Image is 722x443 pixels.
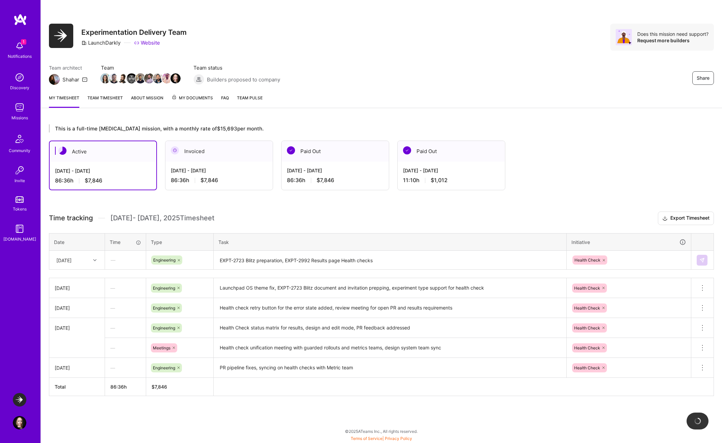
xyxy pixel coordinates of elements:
span: Builders proposed to company [207,76,280,83]
img: guide book [13,222,26,236]
span: Engineering [153,257,176,263]
button: Share [692,71,714,85]
div: Missions [11,114,28,121]
span: Health Check [574,345,600,350]
div: [DATE] [55,324,99,331]
div: LaunchDarkly [81,39,121,46]
div: [DATE] [56,256,72,264]
div: Notifications [8,53,32,60]
img: Team Member Avatar [127,73,137,83]
a: Terms of Service [351,436,382,441]
div: [DATE] - [DATE] [287,167,383,174]
a: Privacy Policy [385,436,412,441]
a: User Avatar [11,416,28,429]
a: Team Member Avatar [171,73,180,84]
span: Team status [193,64,280,71]
div: Request more builders [637,37,708,44]
span: $7,846 [317,177,334,184]
a: Team Pulse [237,94,263,108]
span: 1 [21,39,26,45]
div: [DATE] - [DATE] [55,167,151,174]
span: Team architect [49,64,87,71]
i: icon Mail [82,77,87,82]
div: [DOMAIN_NAME] [3,236,36,243]
div: [DATE] - [DATE] [171,167,267,174]
span: Engineering [153,325,175,330]
div: Initiative [571,238,686,246]
span: Share [697,75,710,81]
span: [DATE] - [DATE] , 2025 Timesheet [110,214,214,222]
button: Export Timesheet [658,212,714,225]
div: Discovery [10,84,29,91]
th: Task [214,233,567,251]
th: $7,846 [146,378,214,396]
th: Total [49,378,105,396]
span: Health Check [574,305,600,311]
th: Type [146,233,214,251]
img: discovery [13,71,26,84]
textarea: EXPT-2723 Blitz preparation, EXPT-2992 Results page Health checks [214,251,566,269]
div: © 2025 ATeams Inc., All rights reserved. [41,423,722,440]
span: $7,846 [200,177,218,184]
textarea: Health check retry button for the error state added, review meeting for open PR and results requi... [214,299,566,317]
a: My Documents [171,94,213,108]
div: 11:10 h [403,177,500,184]
div: null [697,255,708,266]
span: Engineering [153,305,175,311]
textarea: PR pipeline fixes, syncing on health checks with Metric team [214,359,566,377]
i: icon Chevron [93,259,97,262]
div: 86:36 h [287,177,383,184]
div: — [105,279,146,297]
span: Health Check [574,365,600,370]
img: Team Member Avatar [135,73,145,83]
span: Engineering [153,365,175,370]
span: Time tracking [49,214,93,222]
img: logo [14,14,27,26]
div: [DATE] - [DATE] [403,167,500,174]
a: FAQ [221,94,229,108]
div: This is a full-time [MEDICAL_DATA] mission, with a monthly rate of $15,693 per month. [49,124,663,132]
div: [DATE] [55,364,99,371]
div: 86:36 h [171,177,267,184]
span: Health Check [574,257,600,263]
a: Team Member Avatar [110,73,118,84]
img: Team Member Avatar [170,73,181,83]
img: Builders proposed to company [193,74,204,85]
div: Community [9,147,30,154]
img: Team Member Avatar [100,73,110,83]
h3: Experimentation Delivery Team [81,28,187,36]
div: — [105,359,146,377]
span: Health Check [574,325,600,330]
div: Paid Out [398,141,505,162]
img: bell [13,39,26,53]
img: LaunchDarkly: Experimentation Delivery Team [13,393,26,407]
div: 86:36 h [55,177,151,184]
img: Team Architect [49,74,60,85]
div: Does this mission need support? [637,31,708,37]
span: Team Pulse [237,95,263,100]
div: [DATE] [55,285,99,292]
a: Website [134,39,160,46]
div: [DATE] [55,304,99,312]
img: Team Member Avatar [153,73,163,83]
span: Meetings [153,345,170,350]
span: Health Check [574,286,600,291]
div: Shahar [62,76,79,83]
div: — [105,299,146,317]
a: LaunchDarkly: Experimentation Delivery Team [11,393,28,407]
div: Tokens [13,205,27,213]
img: tokens [16,196,24,203]
span: Team [101,64,180,71]
div: Invoiced [165,141,273,162]
img: Community [11,131,28,147]
textarea: Launchpad OS theme fix, EXPT-2723 Blitz document and invitation prepping, experiment type support... [214,279,566,297]
i: icon Download [662,215,668,222]
a: Team Member Avatar [154,73,162,84]
textarea: Health Check status matrix for results, design and edit mode, PR feedback addressed [214,319,566,337]
span: Engineering [153,286,175,291]
a: Team Member Avatar [145,73,154,84]
div: Active [50,141,156,162]
img: Avatar [616,29,632,45]
div: — [105,251,145,269]
img: Company Logo [49,24,73,48]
